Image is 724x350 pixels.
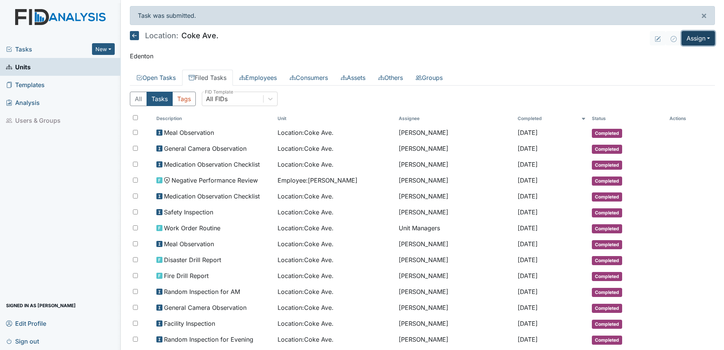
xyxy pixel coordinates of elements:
[164,303,247,312] span: General Camera Observation
[396,125,515,141] td: [PERSON_NAME]
[518,304,538,311] span: [DATE]
[396,252,515,268] td: [PERSON_NAME]
[130,52,715,61] p: Edenton
[592,161,622,170] span: Completed
[278,239,334,248] span: Location : Coke Ave.
[518,129,538,136] span: [DATE]
[518,256,538,264] span: [DATE]
[518,208,538,216] span: [DATE]
[130,92,196,106] div: Type filter
[682,31,715,45] button: Assign
[275,112,396,125] th: Toggle SortBy
[592,256,622,265] span: Completed
[164,271,209,280] span: Fire Drill Report
[518,145,538,152] span: [DATE]
[396,157,515,173] td: [PERSON_NAME]
[278,176,357,185] span: Employee : [PERSON_NAME]
[693,6,715,25] button: ×
[396,189,515,205] td: [PERSON_NAME]
[278,335,334,344] span: Location : Coke Ave.
[515,112,589,125] th: Toggle SortBy
[130,6,715,25] div: Task was submitted.
[133,115,138,120] input: Toggle All Rows Selected
[278,208,334,217] span: Location : Coke Ave.
[172,176,258,185] span: Negative Performance Review
[6,45,92,54] a: Tasks
[283,70,334,86] a: Consumers
[278,287,334,296] span: Location : Coke Ave.
[592,224,622,233] span: Completed
[278,303,334,312] span: Location : Coke Ave.
[6,317,46,329] span: Edit Profile
[396,284,515,300] td: [PERSON_NAME]
[278,223,334,233] span: Location : Coke Ave.
[592,304,622,313] span: Completed
[592,208,622,217] span: Completed
[396,300,515,316] td: [PERSON_NAME]
[592,129,622,138] span: Completed
[164,223,220,233] span: Work Order Routine
[278,319,334,328] span: Location : Coke Ave.
[164,160,260,169] span: Medication Observation Checklist
[334,70,372,86] a: Assets
[130,31,218,40] h5: Coke Ave.
[518,240,538,248] span: [DATE]
[592,240,622,249] span: Completed
[396,173,515,189] td: [PERSON_NAME]
[589,112,666,125] th: Toggle SortBy
[396,220,515,236] td: Unit Managers
[518,320,538,327] span: [DATE]
[164,255,221,264] span: Disaster Drill Report
[145,32,178,39] span: Location:
[164,239,214,248] span: Meal Observation
[518,288,538,295] span: [DATE]
[278,144,334,153] span: Location : Coke Ave.
[153,112,275,125] th: Toggle SortBy
[164,208,213,217] span: Safety Inspection
[6,97,40,108] span: Analysis
[130,92,147,106] button: All
[396,141,515,157] td: [PERSON_NAME]
[278,255,334,264] span: Location : Coke Ave.
[592,288,622,297] span: Completed
[206,94,228,103] div: All FIDs
[278,192,334,201] span: Location : Coke Ave.
[130,70,182,86] a: Open Tasks
[396,332,515,348] td: [PERSON_NAME]
[182,70,233,86] a: Filed Tasks
[164,287,240,296] span: Random Inspection for AM
[278,160,334,169] span: Location : Coke Ave.
[518,192,538,200] span: [DATE]
[396,112,515,125] th: Assignee
[409,70,449,86] a: Groups
[518,224,538,232] span: [DATE]
[6,79,45,91] span: Templates
[164,335,253,344] span: Random Inspection for Evening
[172,92,196,106] button: Tags
[701,10,707,21] span: ×
[233,70,283,86] a: Employees
[396,268,515,284] td: [PERSON_NAME]
[372,70,409,86] a: Others
[164,192,260,201] span: Medication Observation Checklist
[6,61,31,73] span: Units
[592,145,622,154] span: Completed
[592,272,622,281] span: Completed
[518,177,538,184] span: [DATE]
[6,335,39,347] span: Sign out
[278,271,334,280] span: Location : Coke Ave.
[592,192,622,202] span: Completed
[518,161,538,168] span: [DATE]
[666,112,704,125] th: Actions
[164,128,214,137] span: Meal Observation
[396,205,515,220] td: [PERSON_NAME]
[396,316,515,332] td: [PERSON_NAME]
[592,177,622,186] span: Completed
[518,272,538,280] span: [DATE]
[164,319,215,328] span: Facility Inspection
[92,43,115,55] button: New
[147,92,173,106] button: Tasks
[164,144,247,153] span: General Camera Observation
[278,128,334,137] span: Location : Coke Ave.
